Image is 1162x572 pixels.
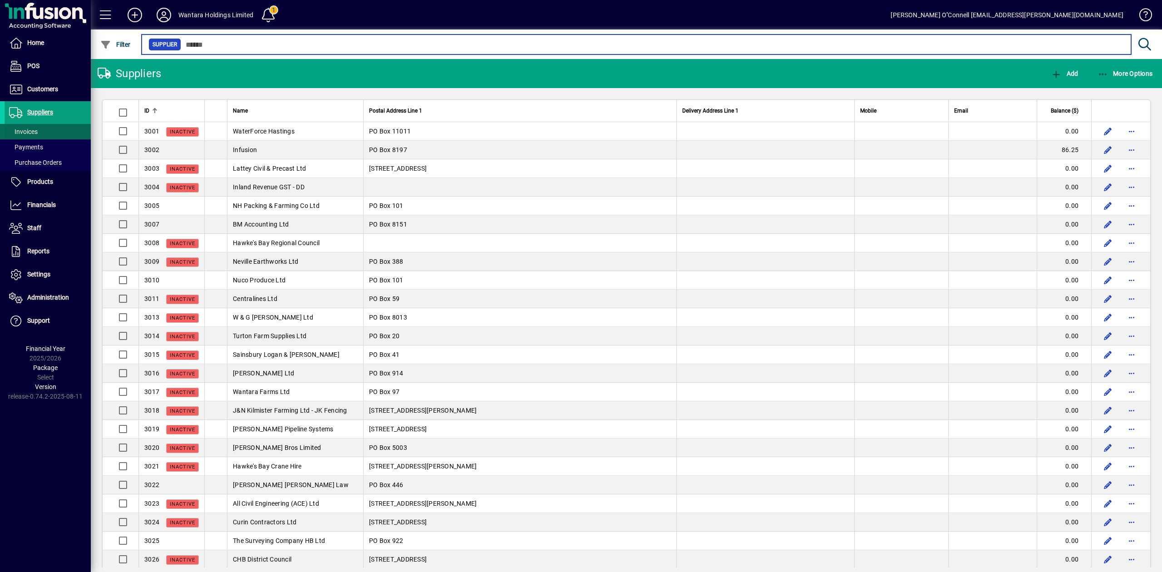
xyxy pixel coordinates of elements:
[144,295,159,302] span: 3011
[1124,459,1139,473] button: More options
[35,383,56,390] span: Version
[1124,273,1139,287] button: More options
[5,155,91,170] a: Purchase Orders
[369,388,399,395] span: PO Box 97
[1124,329,1139,343] button: More options
[1043,106,1087,116] div: Balance ($)
[144,146,159,153] span: 3002
[1124,403,1139,418] button: More options
[144,314,159,321] span: 3013
[233,407,347,414] span: J&N Kilmister Farming Ltd - JK Fencing
[369,106,422,116] span: Postal Address Line 1
[27,108,53,116] span: Suppliers
[170,352,195,358] span: Inactive
[369,425,427,433] span: [STREET_ADDRESS]
[1037,420,1091,439] td: 0.00
[1037,401,1091,420] td: 0.00
[149,7,178,23] button: Profile
[233,556,291,563] span: CHB District Council
[233,106,358,116] div: Name
[144,332,159,340] span: 3014
[1101,180,1115,194] button: Edit
[27,247,49,255] span: Reports
[5,78,91,101] a: Customers
[178,8,253,22] div: Wantara Holdings Limited
[170,557,195,563] span: Inactive
[1098,70,1153,77] span: More Options
[1101,143,1115,157] button: Edit
[144,407,159,414] span: 3018
[233,183,305,191] span: Inland Revenue GST - DD
[170,166,195,172] span: Inactive
[1124,217,1139,232] button: More options
[170,334,195,340] span: Inactive
[369,481,404,488] span: PO Box 446
[233,537,325,544] span: The Surveying Company HB Ltd
[1124,515,1139,529] button: More options
[233,128,295,135] span: WaterForce Hastings
[369,165,427,172] span: [STREET_ADDRESS]
[1124,198,1139,213] button: More options
[1101,217,1115,232] button: Edit
[170,520,195,526] span: Inactive
[1101,552,1115,567] button: Edit
[144,128,159,135] span: 3001
[1101,347,1115,362] button: Edit
[682,106,739,116] span: Delivery Address Line 1
[1037,234,1091,252] td: 0.00
[1101,273,1115,287] button: Edit
[170,501,195,507] span: Inactive
[144,183,159,191] span: 3004
[170,185,195,191] span: Inactive
[1101,440,1115,455] button: Edit
[1124,422,1139,436] button: More options
[369,351,399,358] span: PO Box 41
[860,106,876,116] span: Mobile
[233,425,334,433] span: [PERSON_NAME] Pipeline Systems
[170,259,195,265] span: Inactive
[5,217,91,240] a: Staff
[1101,496,1115,511] button: Edit
[233,518,296,526] span: Curin Contractors Ltd
[144,202,159,209] span: 3005
[120,7,149,23] button: Add
[1037,532,1091,550] td: 0.00
[369,407,477,414] span: [STREET_ADDRESS][PERSON_NAME]
[233,146,257,153] span: Infusion
[1101,310,1115,325] button: Edit
[1101,161,1115,176] button: Edit
[1037,364,1091,383] td: 0.00
[1124,143,1139,157] button: More options
[1049,65,1080,82] button: Add
[233,388,290,395] span: Wantara Farms Ltd
[27,201,56,208] span: Financials
[144,444,159,451] span: 3020
[369,463,477,470] span: [STREET_ADDRESS][PERSON_NAME]
[144,239,159,247] span: 3008
[1037,345,1091,364] td: 0.00
[1124,161,1139,176] button: More options
[1101,329,1115,343] button: Edit
[233,463,302,470] span: Hawke's Bay Crane Hire
[1037,513,1091,532] td: 0.00
[9,143,43,151] span: Payments
[1037,215,1091,234] td: 0.00
[144,500,159,507] span: 3023
[1037,252,1091,271] td: 0.00
[369,258,404,265] span: PO Box 388
[369,202,404,209] span: PO Box 101
[1124,496,1139,511] button: More options
[1101,254,1115,269] button: Edit
[1132,2,1151,31] a: Knowledge Base
[369,500,477,507] span: [STREET_ADDRESS][PERSON_NAME]
[1124,347,1139,362] button: More options
[144,518,159,526] span: 3024
[1101,198,1115,213] button: Edit
[233,202,320,209] span: NH Packing & Farming Co Ltd
[233,276,286,284] span: Nuco Produce Ltd
[144,370,159,377] span: 3016
[891,8,1123,22] div: [PERSON_NAME] O''Connell [EMAIL_ADDRESS][PERSON_NAME][DOMAIN_NAME]
[1124,385,1139,399] button: More options
[233,295,277,302] span: Centralines Ltd
[369,537,404,544] span: PO Box 922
